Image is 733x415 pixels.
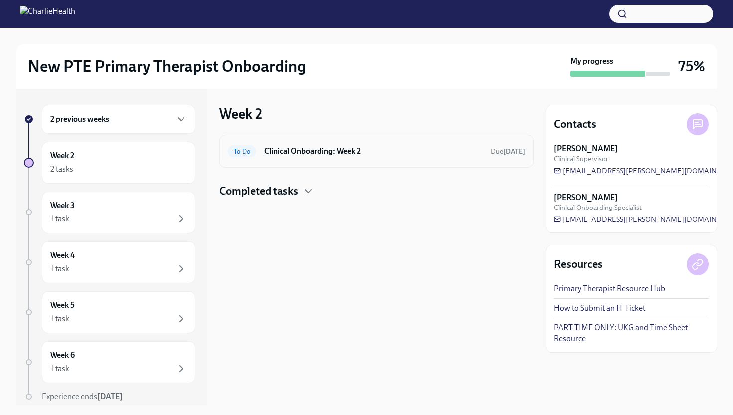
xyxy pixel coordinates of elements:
strong: [PERSON_NAME] [554,192,618,203]
div: 1 task [50,363,69,374]
h4: Contacts [554,117,596,132]
h6: 2 previous weeks [50,114,109,125]
h6: Week 4 [50,250,75,261]
div: 2 tasks [50,164,73,175]
a: Week 31 task [24,192,195,233]
strong: My progress [570,56,613,67]
div: 1 task [50,213,69,224]
span: Due [491,147,525,156]
strong: [DATE] [503,147,525,156]
h4: Resources [554,257,603,272]
h4: Completed tasks [219,184,298,199]
a: Week 41 task [24,241,195,283]
h6: Clinical Onboarding: Week 2 [264,146,483,157]
h6: Week 3 [50,200,75,211]
a: Primary Therapist Resource Hub [554,283,665,294]
div: 2 previous weeks [42,105,195,134]
div: 1 task [50,313,69,324]
span: Clinical Onboarding Specialist [554,203,642,212]
a: PART-TIME ONLY: UKG and Time Sheet Resource [554,322,709,344]
h2: New PTE Primary Therapist Onboarding [28,56,306,76]
div: Completed tasks [219,184,534,199]
span: Experience ends [42,392,123,401]
a: Week 51 task [24,291,195,333]
a: How to Submit an IT Ticket [554,303,645,314]
a: Week 22 tasks [24,142,195,184]
div: 1 task [50,263,69,274]
h3: 75% [678,57,705,75]
h3: Week 2 [219,105,262,123]
a: Week 61 task [24,341,195,383]
img: CharlieHealth [20,6,75,22]
h6: Week 6 [50,350,75,361]
strong: [DATE] [97,392,123,401]
a: To DoClinical Onboarding: Week 2Due[DATE] [228,143,525,159]
h6: Week 5 [50,300,75,311]
span: August 30th, 2025 10:00 [491,147,525,156]
span: To Do [228,148,256,155]
h6: Week 2 [50,150,74,161]
strong: [PERSON_NAME] [554,143,618,154]
span: Clinical Supervisor [554,154,608,164]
